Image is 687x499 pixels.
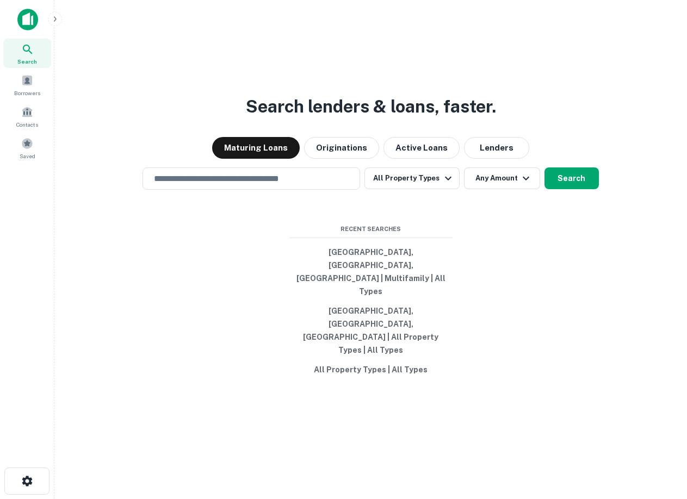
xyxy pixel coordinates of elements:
button: [GEOGRAPHIC_DATA], [GEOGRAPHIC_DATA], [GEOGRAPHIC_DATA] | All Property Types | All Types [289,301,453,360]
a: Borrowers [3,70,51,99]
span: Recent Searches [289,224,453,234]
button: Any Amount [464,167,540,189]
button: Maturing Loans [212,137,300,159]
a: Search [3,39,51,68]
button: Search [544,167,599,189]
button: Active Loans [383,137,460,159]
button: [GEOGRAPHIC_DATA], [GEOGRAPHIC_DATA], [GEOGRAPHIC_DATA] | Multifamily | All Types [289,242,453,301]
span: Borrowers [14,89,40,97]
span: Contacts [16,120,38,129]
button: Lenders [464,137,529,159]
h3: Search lenders & loans, faster. [246,93,496,120]
img: capitalize-icon.png [17,9,38,30]
a: Contacts [3,102,51,131]
a: Saved [3,133,51,163]
span: Saved [20,152,35,160]
button: All Property Types | All Types [289,360,453,379]
span: Search [17,57,37,66]
button: All Property Types [364,167,459,189]
button: Originations [304,137,379,159]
